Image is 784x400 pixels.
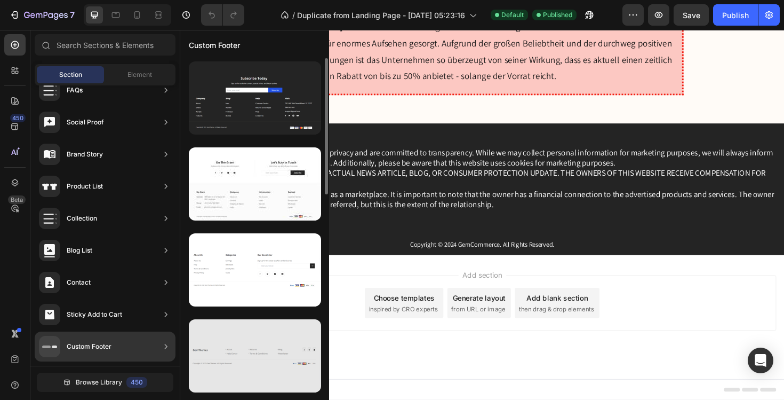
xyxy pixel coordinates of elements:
[295,254,346,265] span: Add section
[674,4,709,26] button: Save
[359,291,438,301] span: then drag & drop elements
[35,34,175,56] input: Search Sections & Elements
[11,124,629,191] p: Privacy & GDPR Disclosure: We value your privacy and are committed to transparency. While we may ...
[8,195,26,204] div: Beta
[722,10,749,21] div: Publish
[67,149,103,160] div: Brand Story
[4,4,79,26] button: 7
[10,114,26,122] div: 450
[70,9,75,21] p: 7
[12,223,628,232] p: Copyright © 2024 GemCommerce. All Rights Reserved.
[200,291,273,301] span: inspired by CRO experts
[67,181,103,192] div: Product List
[297,10,465,21] span: Duplicate from Landing Page - [DATE] 05:23:16
[748,348,773,373] div: Open Intercom Messenger
[67,309,122,320] div: Sticky Add to Cart
[67,117,104,128] div: Social Proof
[287,291,345,301] span: from URL or image
[67,213,97,224] div: Collection
[67,85,83,96] div: FAQs
[683,11,700,20] span: Save
[180,30,784,400] iframe: Design area
[67,245,92,256] div: Blog List
[37,373,173,392] button: Browse Library450
[205,278,270,289] div: Choose templates
[543,10,572,20] span: Published
[67,341,111,352] div: Custom Footer
[713,4,758,26] button: Publish
[67,277,91,288] div: Contact
[126,377,147,388] div: 450
[367,278,432,289] div: Add blank section
[127,70,152,80] span: Element
[201,4,244,26] div: Undo/Redo
[59,70,82,80] span: Section
[501,10,524,20] span: Default
[292,10,295,21] span: /
[289,278,345,289] div: Generate layout
[76,378,122,387] span: Browse Library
